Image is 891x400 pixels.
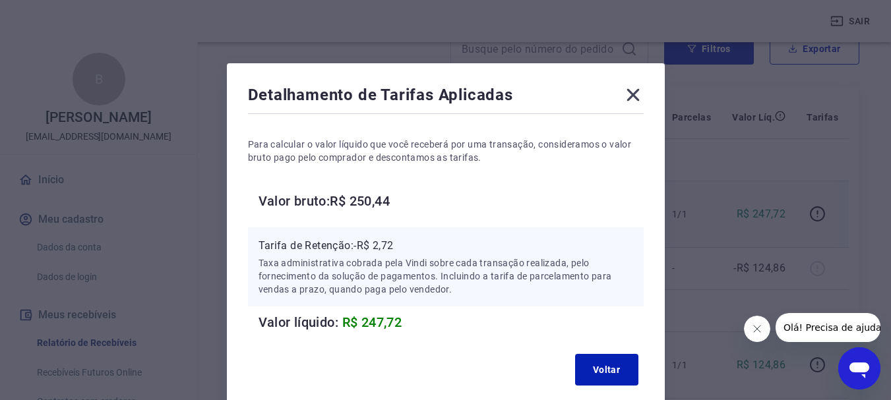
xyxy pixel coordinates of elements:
[342,314,402,330] span: R$ 247,72
[259,312,644,333] h6: Valor líquido:
[248,84,644,111] div: Detalhamento de Tarifas Aplicadas
[8,9,111,20] span: Olá! Precisa de ajuda?
[248,138,644,164] p: Para calcular o valor líquido que você receberá por uma transação, consideramos o valor bruto pag...
[259,190,644,212] h6: Valor bruto: R$ 250,44
[838,347,880,389] iframe: Botão para abrir a janela de mensagens
[575,354,638,386] button: Voltar
[259,256,633,296] p: Taxa administrativa cobrada pela Vindi sobre cada transação realizada, pelo fornecimento da soluç...
[744,316,770,342] iframe: Fechar mensagem
[259,238,633,254] p: Tarifa de Retenção: -R$ 2,72
[776,313,880,342] iframe: Mensagem da empresa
